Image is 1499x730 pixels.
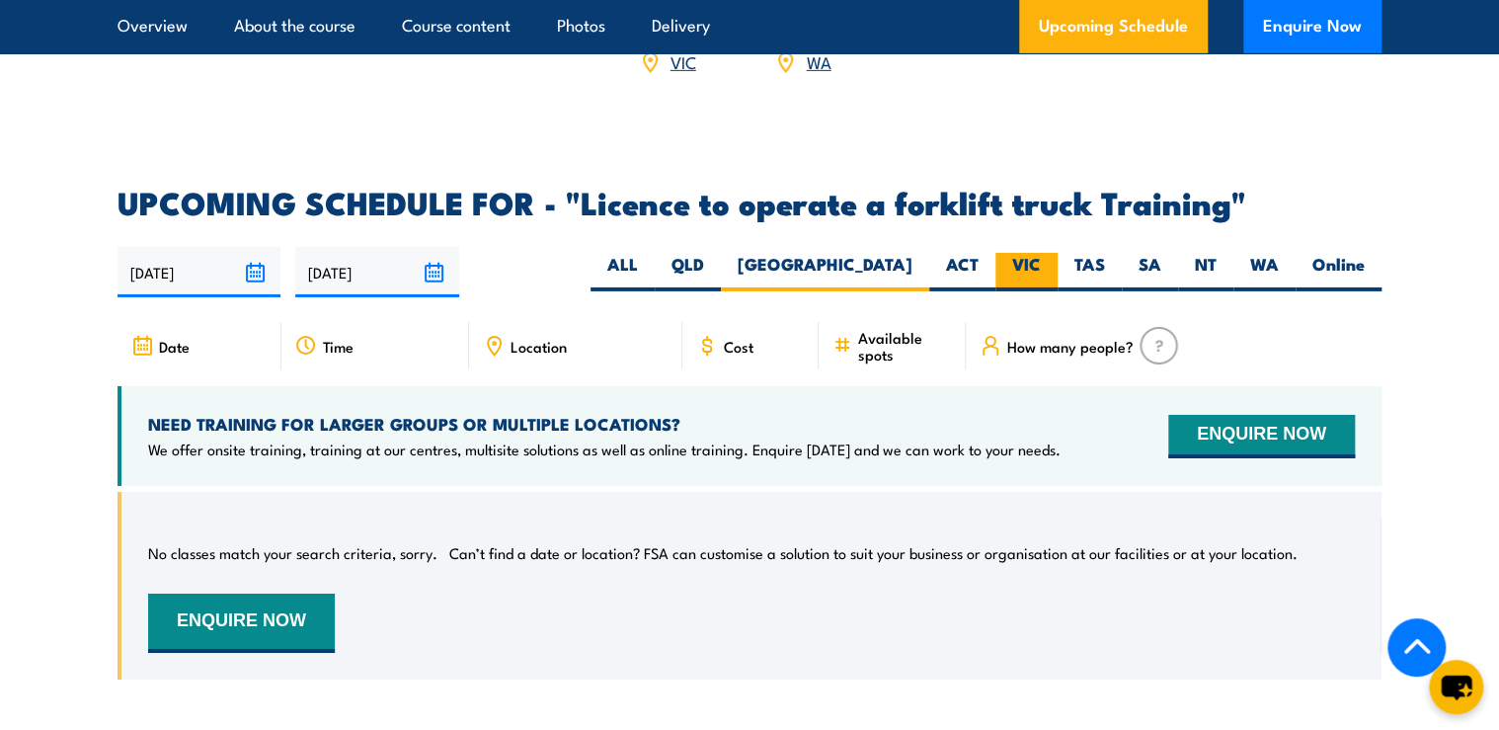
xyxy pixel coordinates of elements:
h2: UPCOMING SCHEDULE FOR - "Licence to operate a forklift truck Training" [118,188,1381,215]
span: Time [323,338,354,355]
button: ENQUIRE NOW [1168,415,1355,458]
label: QLD [655,253,721,291]
a: WA [806,49,830,73]
button: ENQUIRE NOW [148,594,335,653]
p: No classes match your search criteria, sorry. [148,543,437,563]
span: Cost [724,338,753,355]
h4: NEED TRAINING FOR LARGER GROUPS OR MULTIPLE LOCATIONS? [148,413,1061,435]
label: WA [1233,253,1296,291]
label: ACT [929,253,995,291]
input: To date [295,247,458,297]
label: ALL [591,253,655,291]
label: Online [1296,253,1381,291]
label: NT [1178,253,1233,291]
label: SA [1122,253,1178,291]
label: [GEOGRAPHIC_DATA] [721,253,929,291]
span: Location [511,338,567,355]
span: Available spots [858,329,952,363]
span: How many people? [1007,338,1134,355]
input: From date [118,247,280,297]
a: VIC [671,49,696,73]
button: chat-button [1429,660,1483,714]
span: Date [159,338,190,355]
p: We offer onsite training, training at our centres, multisite solutions as well as online training... [148,440,1061,459]
p: Can’t find a date or location? FSA can customise a solution to suit your business or organisation... [449,543,1298,563]
label: TAS [1058,253,1122,291]
label: VIC [995,253,1058,291]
